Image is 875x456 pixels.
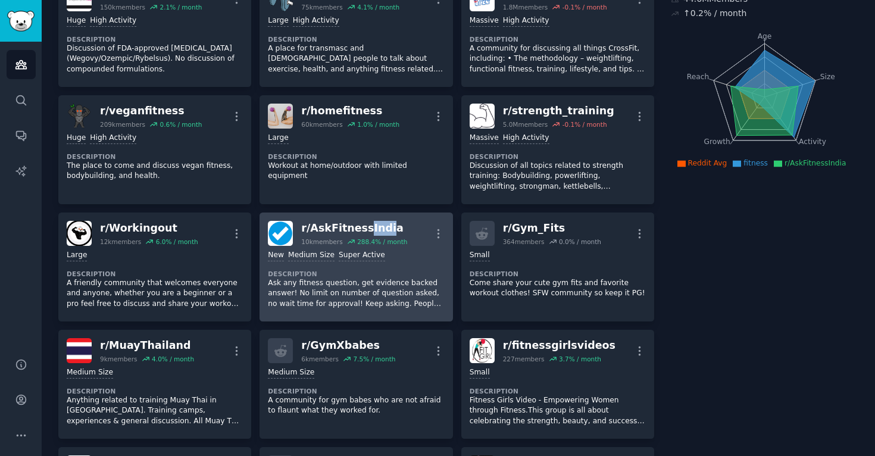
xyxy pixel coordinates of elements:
[260,213,452,321] a: AskFitnessIndiar/AskFitnessIndia10kmembers288.4% / monthNewMedium SizeSuper ActiveDescriptionAsk ...
[339,250,385,261] div: Super Active
[100,238,141,246] div: 12k members
[357,120,399,129] div: 1.0 % / month
[562,120,607,129] div: -0.1 % / month
[67,161,243,182] p: The place to come and discuss vegan fitness, bodybuilding, and health.
[268,270,444,278] dt: Description
[293,15,339,27] div: High Activity
[100,120,145,129] div: 209k members
[799,138,826,146] tspan: Activity
[268,278,444,310] p: Ask any fitness question, get evidence backed answer! No limit on number of question asked, no wa...
[67,133,86,144] div: Huge
[461,330,654,439] a: fitnessgirlsvideosr/fitnessgirlsvideos227members3.7% / monthSmallDescriptionFitness Girls Video -...
[503,120,548,129] div: 5.0M members
[67,43,243,75] p: Discussion of FDA-approved [MEDICAL_DATA] (Wegovy/Ozempic/Rybelsus). No discussion of compounded ...
[67,104,92,129] img: veganfitness
[67,152,243,161] dt: Description
[704,138,730,146] tspan: Growth
[160,120,202,129] div: 0.6 % / month
[67,387,243,395] dt: Description
[785,159,846,167] span: r/AskFitnessIndia
[461,213,654,321] a: r/Gym_Fits364members0.0% / monthSmallDescriptionCome share your cute gym fits and favorite workou...
[268,133,288,144] div: Large
[353,355,395,363] div: 7.5 % / month
[90,133,136,144] div: High Activity
[58,330,251,439] a: MuayThailandr/MuayThailand9kmembers4.0% / monthMedium SizeDescriptionAnything related to training...
[470,35,646,43] dt: Description
[461,95,654,204] a: strength_trainingr/strength_training5.0Mmembers-0.1% / monthMassiveHigh ActivityDescriptionDiscus...
[470,395,646,427] p: Fitness Girls Video - Empowering Women through Fitness.This group is all about celebrating the st...
[100,338,194,353] div: r/ MuayThailand
[268,367,314,379] div: Medium Size
[357,3,399,11] div: 4.1 % / month
[58,213,251,321] a: Workingoutr/Workingout12kmembers6.0% / monthLargeDescriptionA friendly community that welcomes ev...
[7,11,35,32] img: GummySearch logo
[470,270,646,278] dt: Description
[100,355,137,363] div: 9k members
[268,152,444,161] dt: Description
[58,95,251,204] a: veganfitnessr/veganfitness209kmembers0.6% / monthHugeHigh ActivityDescriptionThe place to come an...
[90,15,136,27] div: High Activity
[268,387,444,395] dt: Description
[503,338,615,353] div: r/ fitnessgirlsvideos
[268,43,444,75] p: A place for transmasc and [DEMOGRAPHIC_DATA] people to talk about exercise, health, and anything ...
[503,133,549,144] div: High Activity
[503,15,549,27] div: High Activity
[688,159,727,167] span: Reddit Avg
[268,395,444,416] p: A community for gym babes who are not afraid to flaunt what they worked for.
[503,104,614,118] div: r/ strength_training
[160,3,202,11] div: 2.1 % / month
[301,238,342,246] div: 10k members
[152,355,194,363] div: 4.0 % / month
[503,238,545,246] div: 364 members
[470,250,490,261] div: Small
[687,72,710,80] tspan: Reach
[301,221,407,236] div: r/ AskFitnessIndia
[67,35,243,43] dt: Description
[758,32,772,40] tspan: Age
[288,250,335,261] div: Medium Size
[67,250,87,261] div: Large
[470,152,646,161] dt: Description
[301,104,399,118] div: r/ homefitness
[470,43,646,75] p: A community for discussing all things CrossFit, including: • The methodology – weightlifting, fun...
[683,7,746,20] div: ↑ 0.2 % / month
[503,3,548,11] div: 1.8M members
[470,104,495,129] img: strength_training
[268,161,444,182] p: Workout at home/outdoor with limited equipment
[470,161,646,192] p: Discussion of all topics related to strength training: Bodybuilding, powerlifting, weightlifting,...
[559,355,601,363] div: 3.7 % / month
[260,330,452,439] a: r/GymXbabes6kmembers7.5% / monthMedium SizeDescriptionA community for gym babes who are not afrai...
[67,221,92,246] img: Workingout
[260,95,452,204] a: homefitnessr/homefitness60kmembers1.0% / monthLargeDescriptionWorkout at home/outdoor with limite...
[470,338,495,363] img: fitnessgirlsvideos
[503,221,601,236] div: r/ Gym_Fits
[357,238,407,246] div: 288.4 % / month
[100,104,202,118] div: r/ veganfitness
[301,338,395,353] div: r/ GymXbabes
[67,270,243,278] dt: Description
[503,355,545,363] div: 227 members
[470,387,646,395] dt: Description
[268,250,284,261] div: New
[559,238,601,246] div: 0.0 % / month
[67,278,243,310] p: A friendly community that welcomes everyone and anyone, whether you are a beginner or a pro feel ...
[743,159,768,167] span: fitness
[301,3,342,11] div: 75k members
[470,278,646,299] p: Come share your cute gym fits and favorite workout clothes! SFW community so keep it PG!
[470,15,499,27] div: Massive
[100,221,198,236] div: r/ Workingout
[67,395,243,427] p: Anything related to training Muay Thai in [GEOGRAPHIC_DATA]. Training camps, experiences & genera...
[301,355,339,363] div: 6k members
[562,3,607,11] div: -0.1 % / month
[470,133,499,144] div: Massive
[268,221,293,246] img: AskFitnessIndia
[100,3,145,11] div: 150k members
[301,120,342,129] div: 60k members
[156,238,198,246] div: 6.0 % / month
[470,367,490,379] div: Small
[268,15,288,27] div: Large
[820,72,835,80] tspan: Size
[67,367,113,379] div: Medium Size
[67,338,92,363] img: MuayThailand
[268,104,293,129] img: homefitness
